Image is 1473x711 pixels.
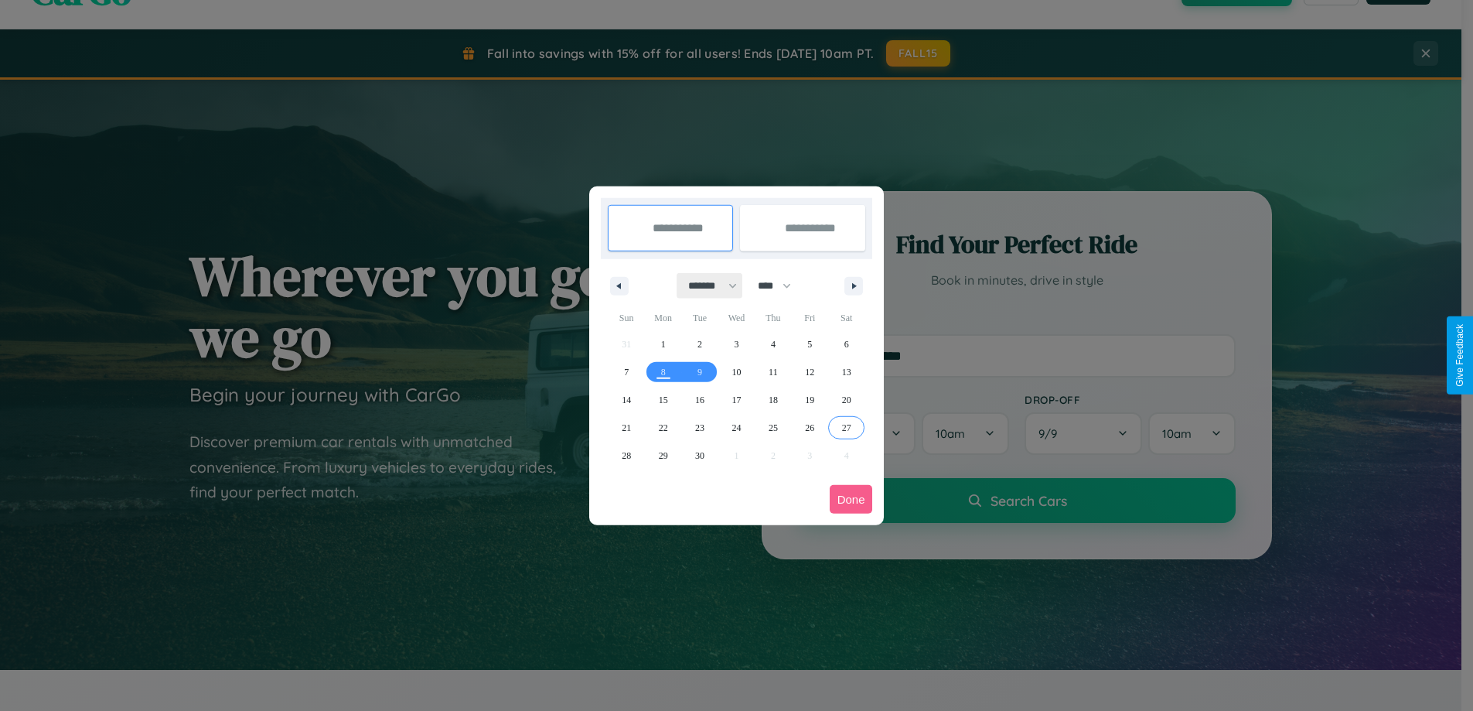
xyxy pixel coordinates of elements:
[842,386,851,414] span: 20
[661,330,666,358] span: 1
[771,330,776,358] span: 4
[622,442,631,470] span: 28
[645,442,681,470] button: 29
[624,358,629,386] span: 7
[609,442,645,470] button: 28
[609,386,645,414] button: 14
[1454,324,1465,387] div: Give Feedback
[718,358,755,386] button: 10
[695,442,704,470] span: 30
[842,358,851,386] span: 13
[695,414,704,442] span: 23
[792,330,828,358] button: 5
[622,386,631,414] span: 14
[792,358,828,386] button: 12
[828,330,864,358] button: 6
[755,306,791,330] span: Thu
[645,306,681,330] span: Mon
[659,386,668,414] span: 15
[755,386,791,414] button: 18
[842,414,851,442] span: 27
[792,386,828,414] button: 19
[792,414,828,442] button: 26
[659,414,668,442] span: 22
[828,306,864,330] span: Sat
[609,306,645,330] span: Sun
[769,414,778,442] span: 25
[697,330,702,358] span: 2
[681,386,718,414] button: 16
[805,386,814,414] span: 19
[734,330,738,358] span: 3
[828,358,864,386] button: 13
[697,358,702,386] span: 9
[769,386,778,414] span: 18
[807,330,812,358] span: 5
[731,414,741,442] span: 24
[755,414,791,442] button: 25
[718,330,755,358] button: 3
[718,386,755,414] button: 17
[695,386,704,414] span: 16
[731,386,741,414] span: 17
[828,386,864,414] button: 20
[731,358,741,386] span: 10
[769,358,778,386] span: 11
[681,358,718,386] button: 9
[718,414,755,442] button: 24
[828,414,864,442] button: 27
[805,358,814,386] span: 12
[805,414,814,442] span: 26
[645,358,681,386] button: 8
[681,306,718,330] span: Tue
[609,358,645,386] button: 7
[609,414,645,442] button: 21
[755,358,791,386] button: 11
[681,442,718,470] button: 30
[661,358,666,386] span: 8
[645,414,681,442] button: 22
[622,414,631,442] span: 21
[681,414,718,442] button: 23
[681,330,718,358] button: 2
[830,485,873,514] button: Done
[755,330,791,358] button: 4
[844,330,849,358] span: 6
[659,442,668,470] span: 29
[792,306,828,330] span: Fri
[645,330,681,358] button: 1
[645,386,681,414] button: 15
[718,306,755,330] span: Wed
